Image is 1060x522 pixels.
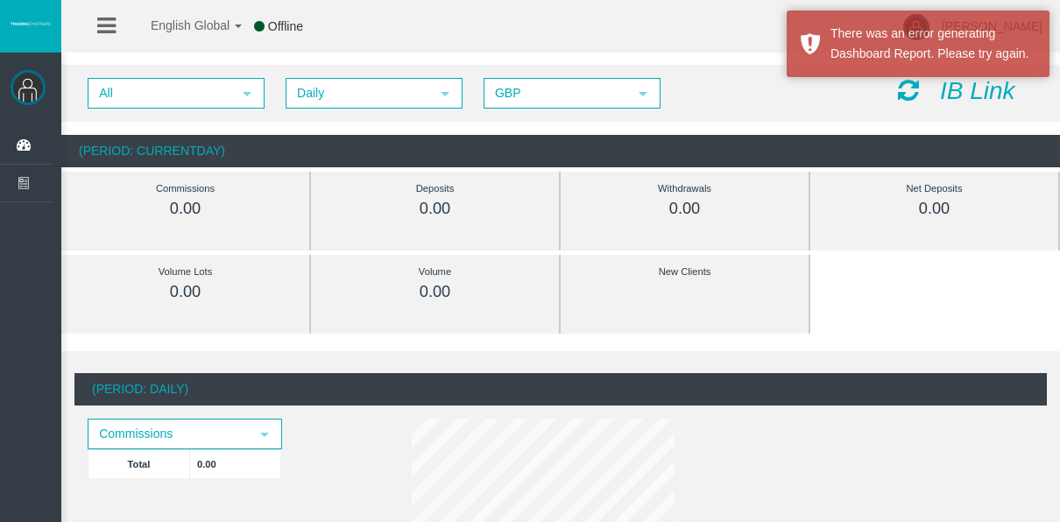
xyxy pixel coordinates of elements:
div: 0.00 [101,282,270,302]
td: Total [88,449,190,478]
div: 0.00 [350,199,519,219]
div: 0.00 [101,199,270,219]
div: Net Deposits [850,179,1019,199]
span: Daily [287,80,429,107]
div: 0.00 [850,199,1019,219]
i: IB Link [940,77,1015,104]
div: Withdrawals [600,179,769,199]
div: 0.00 [350,282,519,302]
div: 0.00 [600,199,769,219]
span: Offline [268,19,303,33]
div: There was an error generating Dashboard Report. Please try again. [830,24,1036,64]
div: Volume [350,262,519,282]
span: select [240,87,254,101]
div: (Period: CurrentDay) [61,135,1060,167]
div: Volume Lots [101,262,270,282]
div: (Period: Daily) [74,373,1047,406]
div: Commissions [101,179,270,199]
img: logo.svg [9,20,53,27]
span: All [89,80,231,107]
span: Commissions [89,420,249,448]
div: New Clients [600,262,769,282]
span: English Global [128,18,230,32]
span: select [438,87,452,101]
div: Deposits [350,179,519,199]
td: 0.00 [190,449,281,478]
span: select [258,427,272,441]
span: GBP [485,80,627,107]
span: select [636,87,650,101]
i: Reload Dashboard [898,78,919,102]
